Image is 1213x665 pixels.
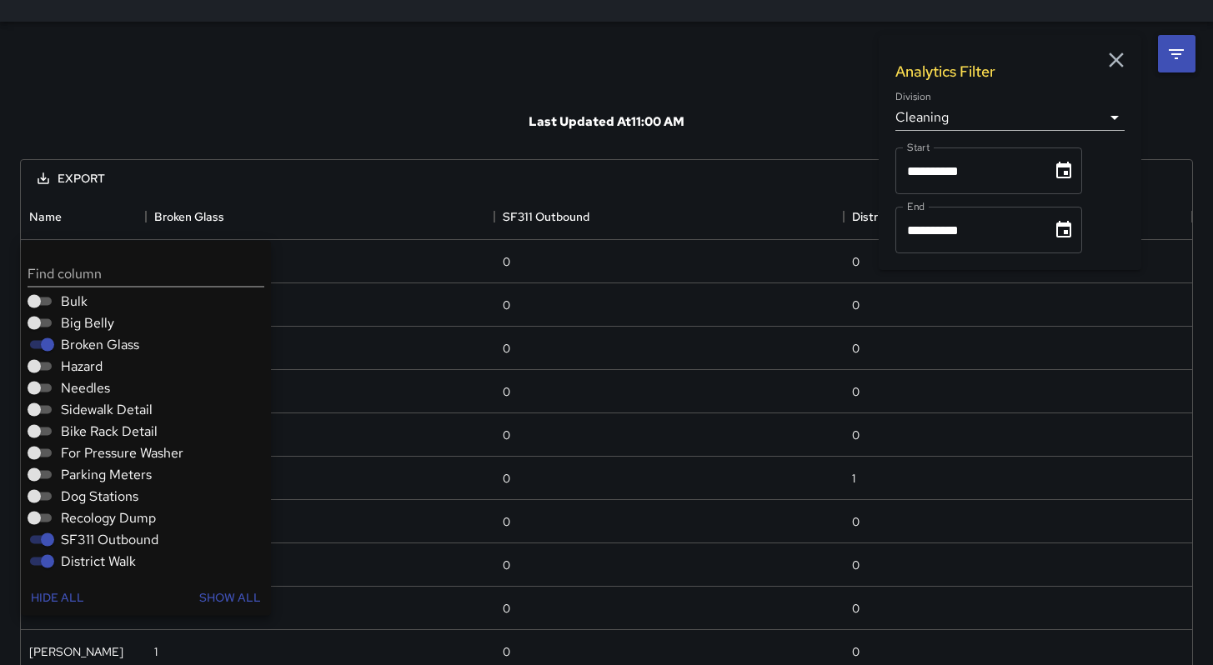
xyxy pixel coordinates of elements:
[29,193,62,240] div: Name
[529,113,684,130] h6: Last Updated At 11:00 AM
[146,193,494,240] div: Broken Glass
[61,465,152,485] span: Parking Meters
[907,140,930,154] label: Start
[193,582,268,612] button: Show all
[503,340,510,357] div: 0
[61,400,153,420] span: Sidewalk Detail
[21,193,146,240] div: Name
[852,470,855,487] div: 1
[24,163,118,194] button: Export
[907,199,925,213] label: End
[844,193,1192,240] div: District Walk
[852,600,860,617] div: 0
[852,253,860,270] div: 0
[61,335,139,355] span: Broken Glass
[61,508,156,528] span: Recology Dump
[503,470,510,487] div: 0
[503,600,510,617] div: 0
[154,193,224,240] div: Broken Glass
[61,422,158,442] span: Bike Rack Detail
[895,104,1125,131] div: Cleaning
[1047,213,1080,247] button: Choose date, selected date is Aug 9, 2025
[61,313,114,333] span: Big Belly
[503,427,510,443] div: 0
[503,193,589,240] div: SF311 Outbound
[1047,154,1080,187] button: Choose date, selected date is Aug 3, 2025
[61,378,110,398] span: Needles
[503,297,510,313] div: 0
[61,292,88,312] span: Bulk
[852,557,860,573] div: 0
[61,357,103,377] span: Hazard
[154,643,158,660] div: 1
[895,90,931,104] label: Division
[61,487,138,507] span: Dog Stations
[61,552,136,572] span: District Walk
[852,427,860,443] div: 0
[852,383,860,400] div: 0
[503,557,510,573] div: 0
[503,253,510,270] div: 0
[61,443,183,463] span: For Pressure Washer
[895,62,995,81] h1: Analytics Filter
[503,513,510,530] div: 0
[852,643,860,660] div: 0
[61,530,158,550] span: SF311 Outbound
[503,383,510,400] div: 0
[852,297,860,313] div: 0
[29,643,123,660] div: Gordon Rowe
[852,340,860,357] div: 0
[852,513,860,530] div: 0
[24,582,91,612] button: Hide all
[494,193,843,240] div: SF311 Outbound
[503,643,510,660] div: 0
